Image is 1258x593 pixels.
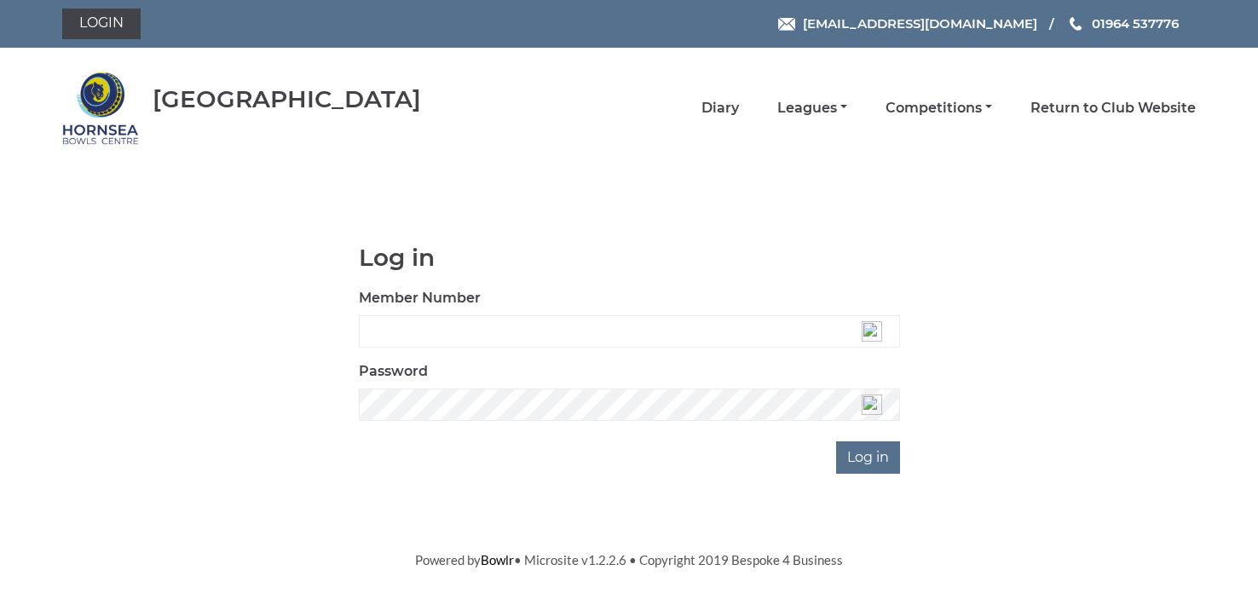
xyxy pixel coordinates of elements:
[862,394,882,415] img: npw-badge-icon-locked.svg
[778,18,795,31] img: Email
[1030,99,1196,118] a: Return to Club Website
[481,552,514,567] a: Bowlr
[359,245,900,271] h1: Log in
[836,441,900,474] input: Log in
[62,9,141,39] a: Login
[153,86,421,112] div: [GEOGRAPHIC_DATA]
[862,321,882,342] img: npw-badge-icon-locked.svg
[1070,17,1082,31] img: Phone us
[778,14,1037,33] a: Email [EMAIL_ADDRESS][DOMAIN_NAME]
[359,288,481,308] label: Member Number
[1067,14,1179,33] a: Phone us 01964 537776
[415,552,843,567] span: Powered by • Microsite v1.2.2.6 • Copyright 2019 Bespoke 4 Business
[1092,15,1179,32] span: 01964 537776
[359,361,428,382] label: Password
[803,15,1037,32] span: [EMAIL_ADDRESS][DOMAIN_NAME]
[777,99,847,118] a: Leagues
[701,99,739,118] a: Diary
[886,99,992,118] a: Competitions
[62,70,139,147] img: Hornsea Bowls Centre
